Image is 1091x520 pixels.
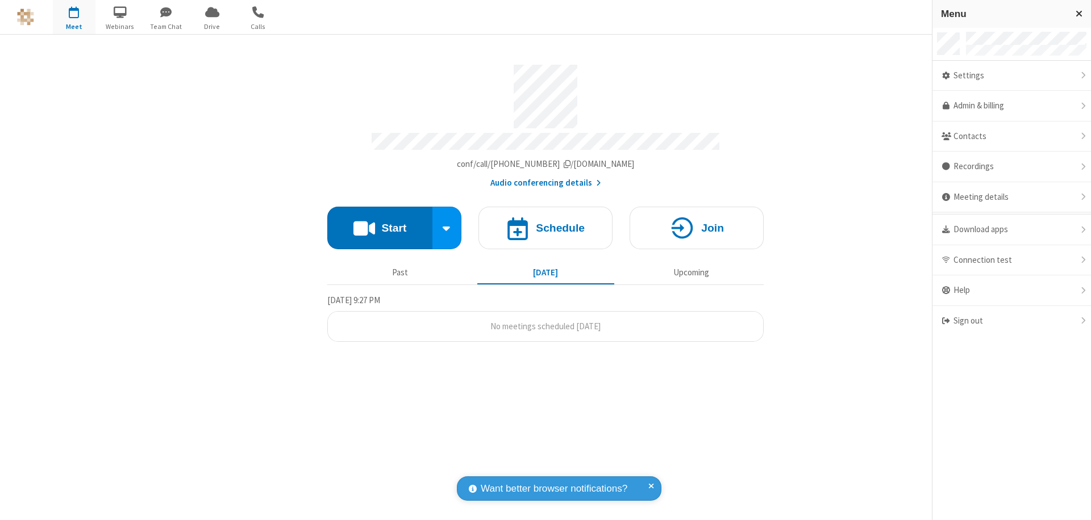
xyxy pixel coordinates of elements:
div: Connection test [932,245,1091,276]
button: Join [630,207,764,249]
button: Schedule [478,207,613,249]
h4: Join [701,223,724,233]
span: Calls [237,22,280,32]
span: Meet [53,22,95,32]
button: Start [327,207,432,249]
section: Today's Meetings [327,293,764,342]
img: QA Selenium DO NOT DELETE OR CHANGE [17,9,34,26]
h4: Schedule [536,223,585,233]
span: No meetings scheduled [DATE] [490,321,601,332]
button: Audio conferencing details [490,177,601,190]
div: Settings [932,61,1091,91]
h3: Menu [941,9,1065,19]
div: Help [932,275,1091,306]
h4: Start [381,223,406,233]
span: Webinars [99,22,141,32]
button: Past [332,262,469,283]
section: Account details [327,56,764,190]
span: Copy my meeting room link [457,158,635,169]
button: Copy my meeting room linkCopy my meeting room link [457,158,635,171]
button: Upcoming [623,262,760,283]
div: Start conference options [432,207,462,249]
div: Recordings [932,152,1091,182]
span: Team Chat [145,22,188,32]
span: Drive [191,22,234,32]
div: Download apps [932,215,1091,245]
div: Meeting details [932,182,1091,213]
a: Admin & billing [932,91,1091,121]
div: Sign out [932,306,1091,336]
div: Contacts [932,121,1091,152]
span: [DATE] 9:27 PM [327,295,380,305]
button: [DATE] [477,262,614,283]
span: Want better browser notifications? [481,481,627,496]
